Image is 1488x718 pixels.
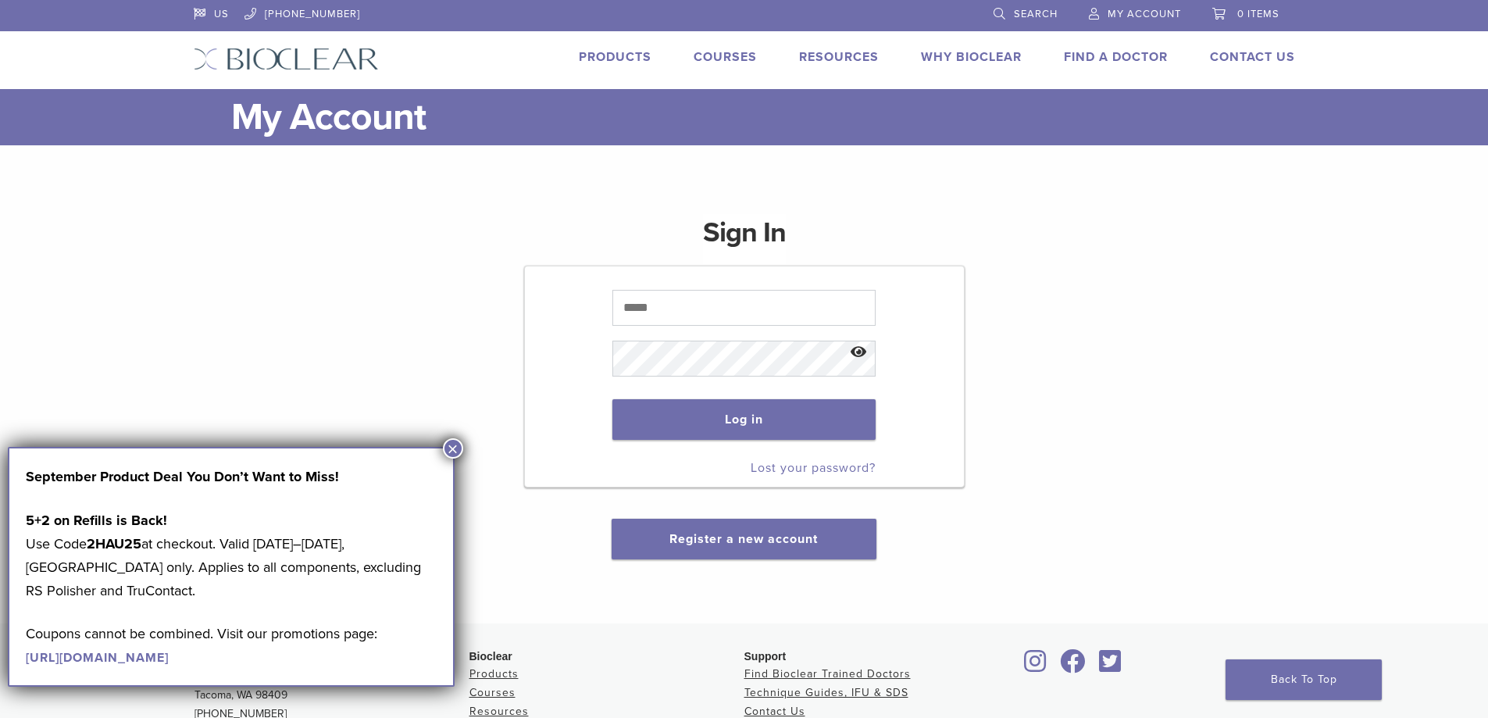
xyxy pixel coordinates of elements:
span: My Account [1108,8,1181,20]
a: Resources [799,49,879,65]
span: 0 items [1237,8,1279,20]
a: Bioclear [1055,659,1091,674]
a: Contact Us [1210,49,1295,65]
strong: 2HAU25 [87,535,141,552]
img: Bioclear [194,48,379,70]
h1: Sign In [703,214,786,264]
h1: My Account [231,89,1295,145]
button: Register a new account [612,519,876,559]
a: Contact Us [744,705,805,718]
a: Courses [469,686,516,699]
button: Show password [842,333,876,373]
a: Technique Guides, IFU & SDS [744,686,908,699]
span: Search [1014,8,1058,20]
a: Register a new account [669,531,818,547]
a: Why Bioclear [921,49,1022,65]
a: Products [579,49,651,65]
button: Close [443,438,463,459]
a: Back To Top [1226,659,1382,700]
p: Use Code at checkout. Valid [DATE]–[DATE], [GEOGRAPHIC_DATA] only. Applies to all components, exc... [26,509,437,602]
button: Log in [612,399,876,440]
p: Coupons cannot be combined. Visit our promotions page: [26,622,437,669]
a: Resources [469,705,529,718]
span: Bioclear [469,650,512,663]
a: Lost your password? [751,460,876,476]
a: Products [469,667,519,680]
a: Bioclear [1019,659,1052,674]
a: [URL][DOMAIN_NAME] [26,650,169,666]
a: Courses [694,49,757,65]
strong: 5+2 on Refills is Back! [26,512,167,529]
a: Find Bioclear Trained Doctors [744,667,911,680]
strong: September Product Deal You Don’t Want to Miss! [26,468,339,485]
a: Bioclear [1094,659,1127,674]
a: Find A Doctor [1064,49,1168,65]
span: Support [744,650,787,663]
